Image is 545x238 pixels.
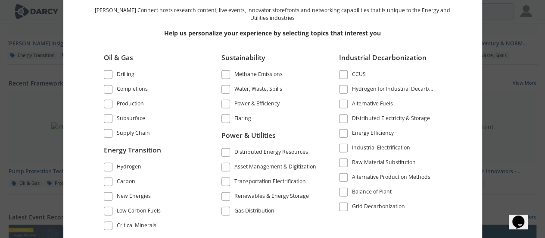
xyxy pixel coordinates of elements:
div: Grid Decarbonization [352,202,405,213]
iframe: chat widget [509,203,536,229]
div: Carbon [117,178,135,188]
div: Subsurface [117,114,145,124]
div: Gas Distribution [234,207,274,217]
div: Raw Material Substitution [352,158,416,168]
div: Alternative Production Methods [352,173,430,183]
div: Production [117,99,144,110]
div: New Energies [117,192,151,203]
div: Low Carbon Fuels [117,207,161,217]
div: Asset Management & Digitization [234,163,316,173]
div: Hydrogen for Industrial Decarbonization [352,85,436,95]
div: Completions [117,85,148,95]
div: Energy Transition [104,145,200,162]
p: [PERSON_NAME] Connect hosts research content, live events, innovator storefronts and networking c... [92,6,454,22]
div: Water, Waste, Spills [234,85,282,95]
div: Hydrogen [117,163,141,173]
div: Methane Emissions [234,70,283,80]
div: Flaring [234,114,251,124]
div: Sustainability [221,52,318,69]
div: Energy Efficiency [352,129,394,139]
div: Transportation Electrification [234,178,306,188]
div: Critical Minerals [117,222,156,232]
div: Power & Utilities [221,130,318,147]
div: Industrial Decarbonization [339,52,436,69]
div: Distributed Energy Resources [234,148,308,159]
div: Renewables & Energy Storage [234,192,309,203]
div: Drilling [117,70,134,80]
div: Alternative Fuels [352,99,393,110]
div: Supply Chain [117,129,150,139]
div: Distributed Electricity & Storage [352,114,430,124]
div: Power & Efficiency [234,99,280,110]
div: CCUS [352,70,366,80]
p: Help us personalize your experience by selecting topics that interest you [92,28,454,37]
div: Balance of Plant [352,187,392,198]
div: Industrial Electrification [352,143,410,154]
div: Oil & Gas [104,52,200,69]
